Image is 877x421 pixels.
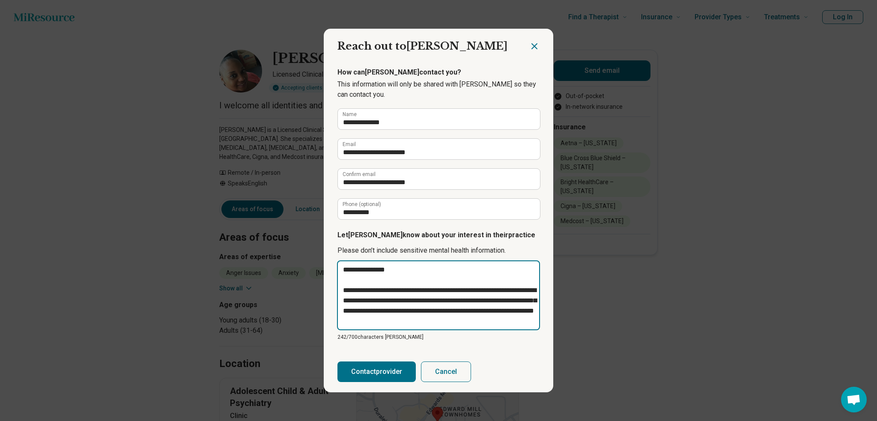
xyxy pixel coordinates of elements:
p: This information will only be shared with [PERSON_NAME] so they can contact you. [337,79,540,100]
button: Contactprovider [337,361,416,382]
label: Name [343,112,357,117]
label: Email [343,142,356,147]
p: 242/ 700 characters [PERSON_NAME] [337,333,540,341]
p: Let [PERSON_NAME] know about your interest in their practice [337,230,540,240]
label: Phone (optional) [343,202,381,207]
p: How can [PERSON_NAME] contact you? [337,67,540,78]
button: Cancel [421,361,471,382]
p: Please don’t include sensitive mental health information. [337,245,540,256]
button: Close dialog [529,41,540,51]
span: Reach out to [PERSON_NAME] [337,40,507,52]
label: Confirm email [343,172,376,177]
